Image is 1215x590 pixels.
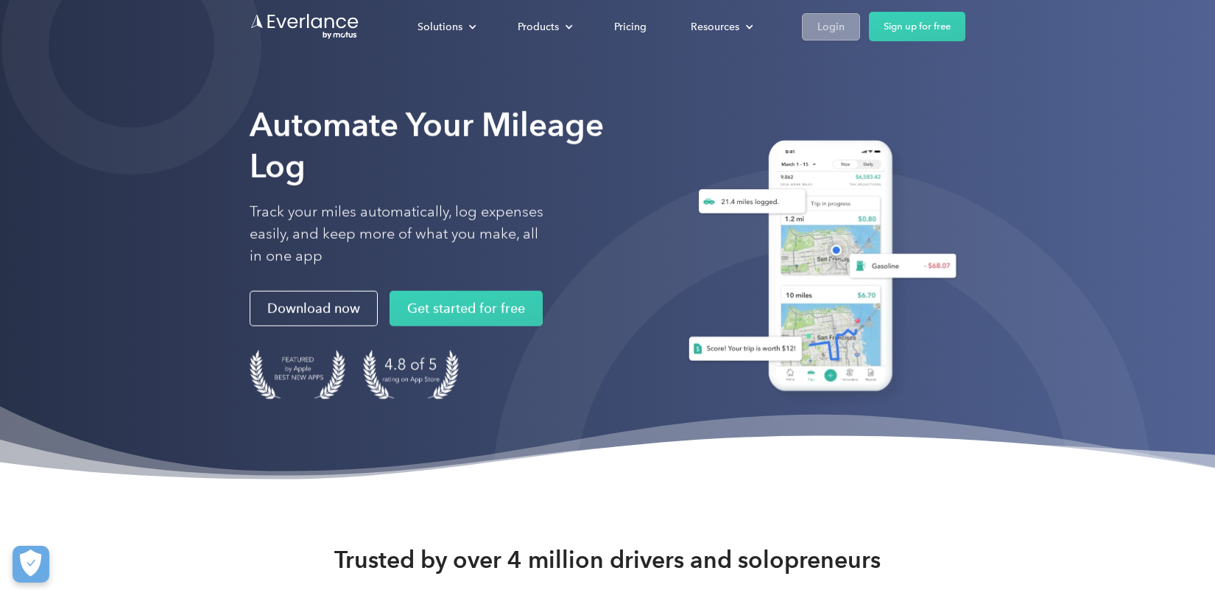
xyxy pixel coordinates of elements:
img: Badge for Featured by Apple Best New Apps [250,350,345,399]
div: Pricing [614,18,647,36]
p: Track your miles automatically, log expenses easily, and keep more of what you make, all in one app [250,201,544,267]
a: Download now [250,291,378,326]
div: Products [518,18,559,36]
div: Resources [691,18,739,36]
div: Login [817,18,845,36]
img: Everlance, mileage tracker app, expense tracking app [671,129,965,408]
strong: Trusted by over 4 million drivers and solopreneurs [334,545,881,575]
div: Resources [676,14,765,40]
a: Sign up for free [869,12,965,41]
a: Login [802,13,860,41]
a: Pricing [599,14,661,40]
img: 4.9 out of 5 stars on the app store [363,350,459,399]
a: Get started for free [390,291,543,326]
div: Products [503,14,585,40]
div: Solutions [403,14,488,40]
a: Go to homepage [250,13,360,41]
div: Solutions [418,18,462,36]
strong: Automate Your Mileage Log [250,105,604,186]
button: Cookies Settings [13,546,49,583]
